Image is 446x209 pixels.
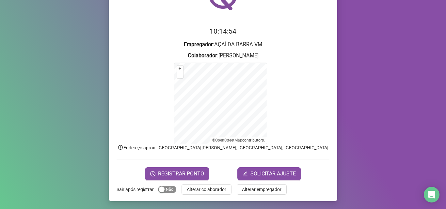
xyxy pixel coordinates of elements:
span: edit [243,171,248,176]
h3: : AÇAÍ DA BARRA VM [117,40,329,49]
span: Alterar empregador [242,186,281,193]
span: Alterar colaborador [187,186,226,193]
span: SOLICITAR AJUSTE [250,170,296,178]
a: OpenStreetMap [215,138,242,142]
strong: Empregador [184,41,213,48]
div: Open Intercom Messenger [424,187,439,202]
label: Sair após registrar [117,184,158,195]
button: – [177,72,183,78]
span: info-circle [118,144,123,150]
button: Alterar empregador [237,184,287,195]
button: REGISTRAR PONTO [145,167,209,180]
time: 10:14:54 [210,27,236,35]
span: clock-circle [150,171,155,176]
span: REGISTRAR PONTO [158,170,204,178]
strong: Colaborador [188,52,217,59]
h3: : [PERSON_NAME] [117,52,329,60]
p: Endereço aprox. : [GEOGRAPHIC_DATA][PERSON_NAME], [GEOGRAPHIC_DATA], [GEOGRAPHIC_DATA] [117,144,329,151]
button: + [177,66,183,72]
button: Alterar colaborador [182,184,231,195]
li: © contributors. [212,138,265,142]
button: editSOLICITAR AJUSTE [237,167,301,180]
